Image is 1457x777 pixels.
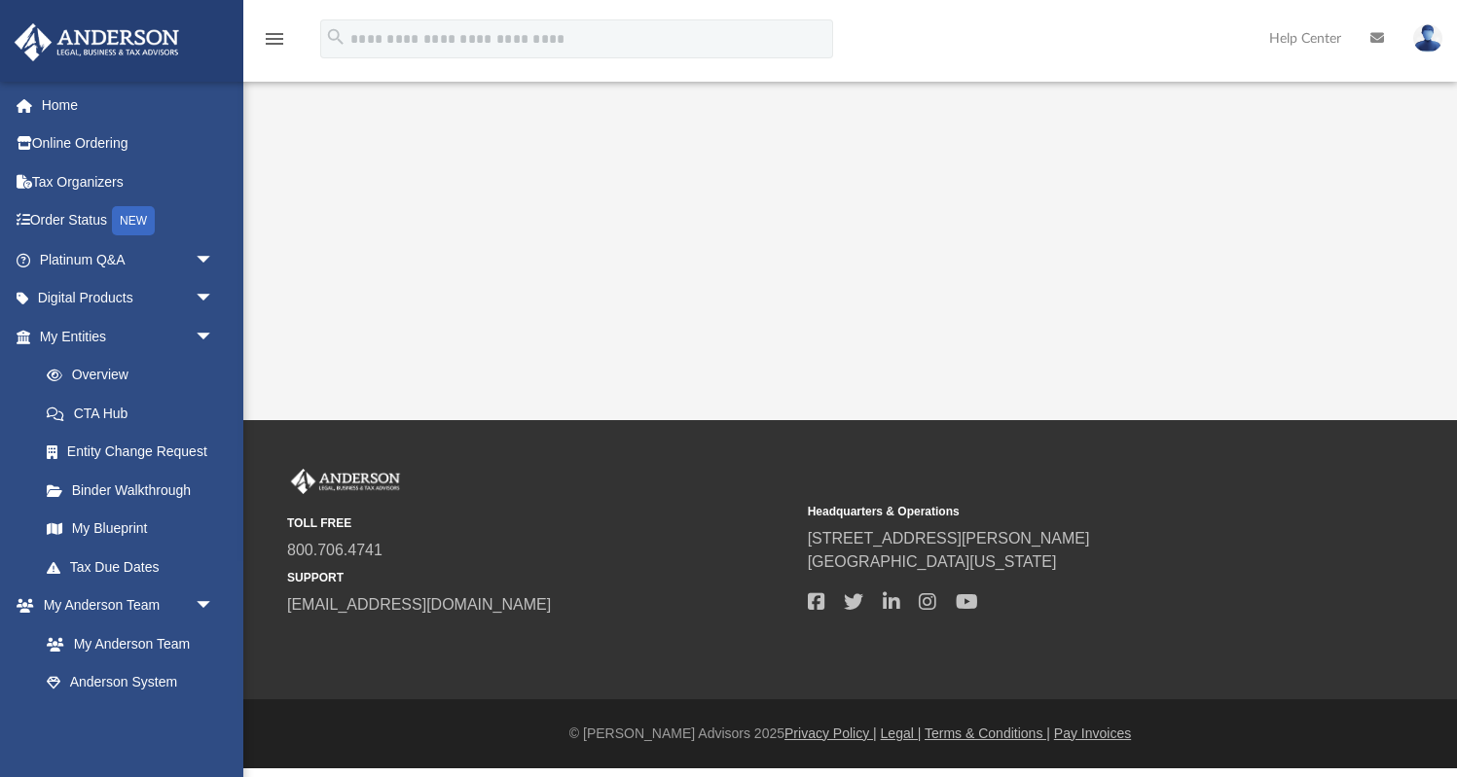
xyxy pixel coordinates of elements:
[27,433,243,472] a: Entity Change Request
[27,394,243,433] a: CTA Hub
[808,553,1057,570] a: [GEOGRAPHIC_DATA][US_STATE]
[263,27,286,51] i: menu
[195,586,234,626] span: arrow_drop_down
[27,701,234,740] a: Client Referrals
[287,469,404,494] img: Anderson Advisors Platinum Portal
[14,86,243,124] a: Home
[195,317,234,357] span: arrow_drop_down
[27,663,234,702] a: Anderson System
[14,162,243,201] a: Tax Organizers
[881,725,922,741] a: Legal |
[14,586,234,625] a: My Anderson Teamarrow_drop_down
[925,725,1050,741] a: Terms & Conditions |
[195,279,234,319] span: arrow_drop_down
[27,510,234,548] a: My Blueprint
[27,356,243,395] a: Overview
[243,724,1457,744] div: © [PERSON_NAME] Advisors 2025
[263,37,286,51] a: menu
[27,471,243,510] a: Binder Walkthrough
[14,201,243,241] a: Order StatusNEW
[1054,725,1131,741] a: Pay Invoices
[287,514,794,532] small: TOLL FREE
[14,317,243,356] a: My Entitiesarrow_drop_down
[784,725,877,741] a: Privacy Policy |
[1413,24,1442,53] img: User Pic
[808,530,1090,547] a: [STREET_ADDRESS][PERSON_NAME]
[14,279,243,318] a: Digital Productsarrow_drop_down
[14,124,243,163] a: Online Ordering
[195,240,234,280] span: arrow_drop_down
[27,624,224,663] a: My Anderson Team
[287,569,794,586] small: SUPPORT
[27,547,243,586] a: Tax Due Dates
[9,23,185,61] img: Anderson Advisors Platinum Portal
[808,503,1315,520] small: Headquarters & Operations
[112,206,155,235] div: NEW
[325,26,346,48] i: search
[287,542,382,558] a: 800.706.4741
[14,240,243,279] a: Platinum Q&Aarrow_drop_down
[287,596,551,613] a: [EMAIL_ADDRESS][DOMAIN_NAME]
